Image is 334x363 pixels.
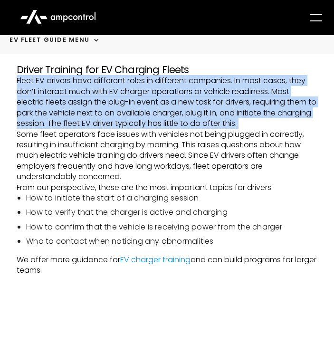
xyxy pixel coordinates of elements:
li: How to initiate the start of a charging session [26,193,317,203]
li: How to verify that the charger is active and charging [26,207,317,218]
p: From our perspective, these are the most important topics for drivers: [17,182,317,193]
p: Some fleet operators face issues with vehicles not being plugged in correctly, resulting in insuf... [17,129,317,182]
a: EV charger training [120,254,191,265]
h3: Driver Training for EV Charging Fleets [17,64,317,76]
div: Ev Fleet GUIDE Menu [10,36,90,44]
div: menu [299,4,329,31]
p: ‍ [17,53,317,64]
p: Fleet EV drivers have different roles in different companies. In most cases, they don’t interact ... [17,76,317,129]
li: Who to contact when noticing any abnormalities [26,236,317,247]
li: How to confirm that the vehicle is receiving power from the charger [26,222,317,232]
p: We offer more guidance for and can build programs for larger teams. [17,255,317,276]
